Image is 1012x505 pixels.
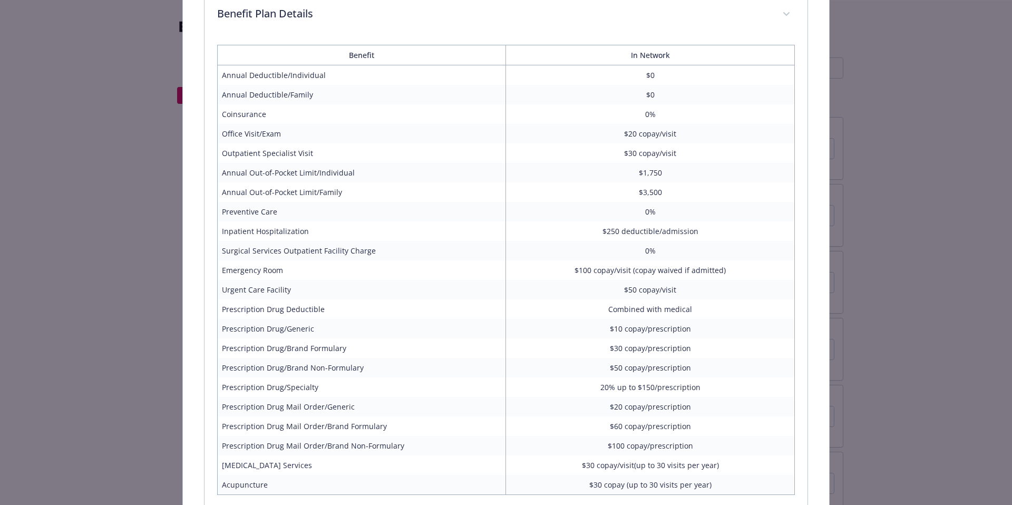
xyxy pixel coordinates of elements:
[506,416,795,436] td: $60 copay/prescription
[217,260,506,280] td: Emergency Room
[217,182,506,202] td: Annual Out-of-Pocket Limit/Family
[506,45,795,65] th: In Network
[506,241,795,260] td: 0%
[217,455,506,475] td: [MEDICAL_DATA] Services
[217,241,506,260] td: Surgical Services Outpatient Facility Charge
[217,475,506,495] td: Acupuncture
[217,104,506,124] td: Coinsurance
[506,358,795,377] td: $50 copay/prescription
[217,397,506,416] td: Prescription Drug Mail Order/Generic
[217,221,506,241] td: Inpatient Hospitalization
[506,280,795,299] td: $50 copay/visit
[217,202,506,221] td: Preventive Care
[217,6,770,22] p: Benefit Plan Details
[506,436,795,455] td: $100 copay/prescription
[217,163,506,182] td: Annual Out-of-Pocket Limit/Individual
[506,377,795,397] td: 20% up to $150/prescription
[217,124,506,143] td: Office Visit/Exam
[506,202,795,221] td: 0%
[506,338,795,358] td: $30 copay/prescription
[506,65,795,85] td: $0
[217,436,506,455] td: Prescription Drug Mail Order/Brand Non-Formulary
[217,358,506,377] td: Prescription Drug/Brand Non-Formulary
[506,475,795,495] td: $30 copay (up to 30 visits per year)
[217,377,506,397] td: Prescription Drug/Specialty
[506,182,795,202] td: $3,500
[506,397,795,416] td: $20 copay/prescription
[506,104,795,124] td: 0%
[217,85,506,104] td: Annual Deductible/Family
[217,416,506,436] td: Prescription Drug Mail Order/Brand Formulary
[217,280,506,299] td: Urgent Care Facility
[506,85,795,104] td: $0
[506,299,795,319] td: Combined with medical
[506,124,795,143] td: $20 copay/visit
[217,319,506,338] td: Prescription Drug/Generic
[217,45,506,65] th: Benefit
[506,221,795,241] td: $250 deductible/admission
[217,338,506,358] td: Prescription Drug/Brand Formulary
[506,455,795,475] td: $30 copay/visit(up to 30 visits per year)
[217,65,506,85] td: Annual Deductible/Individual
[506,163,795,182] td: $1,750
[217,299,506,319] td: Prescription Drug Deductible
[506,143,795,163] td: $30 copay/visit
[506,319,795,338] td: $10 copay/prescription
[506,260,795,280] td: $100 copay/visit (copay waived if admitted)
[217,143,506,163] td: Outpatient Specialist Visit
